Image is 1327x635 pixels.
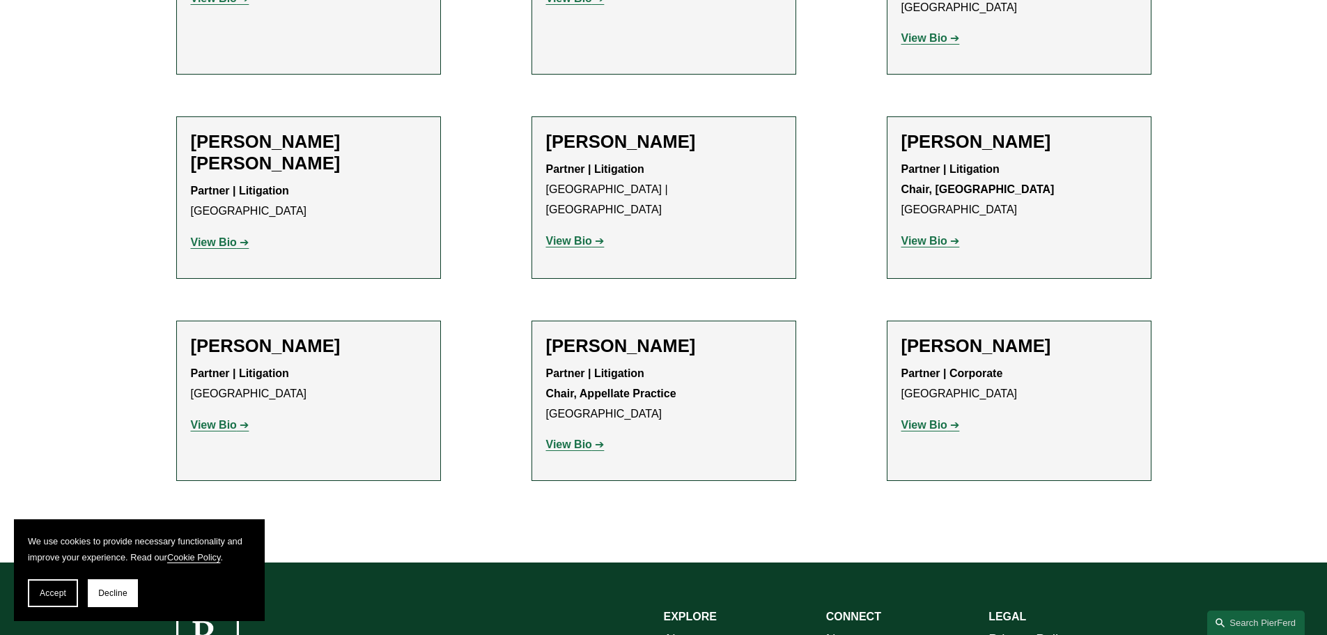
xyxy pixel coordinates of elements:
a: View Bio [901,32,960,44]
strong: View Bio [191,419,237,431]
h2: [PERSON_NAME] [PERSON_NAME] [191,131,426,174]
strong: Partner | Litigation [191,185,289,197]
strong: View Bio [901,32,947,44]
a: View Bio [546,235,605,247]
p: [GEOGRAPHIC_DATA] [191,181,426,222]
span: Accept [40,588,66,598]
a: View Bio [191,236,249,248]
a: Search this site [1207,611,1305,635]
h2: [PERSON_NAME] [546,131,782,153]
a: View Bio [191,419,249,431]
a: Cookie Policy [167,552,221,563]
strong: EXPLORE [664,611,717,622]
strong: Chair, [GEOGRAPHIC_DATA] [901,183,1055,195]
h2: [PERSON_NAME] [901,335,1137,357]
span: Decline [98,588,127,598]
p: [GEOGRAPHIC_DATA] | [GEOGRAPHIC_DATA] [546,160,782,220]
button: Accept [28,579,78,607]
a: View Bio [901,419,960,431]
a: View Bio [546,438,605,450]
button: Decline [88,579,138,607]
strong: Partner | Litigation [191,367,289,379]
section: Cookie banner [14,519,265,621]
h2: [PERSON_NAME] [546,335,782,357]
strong: Partner | Litigation [901,163,1000,175]
strong: Partner | Litigation [546,163,644,175]
p: [GEOGRAPHIC_DATA] [901,160,1137,220]
h2: [PERSON_NAME] [901,131,1137,153]
strong: Partner | Corporate [901,367,1003,379]
strong: CONNECT [826,611,881,622]
strong: View Bio [901,419,947,431]
p: [GEOGRAPHIC_DATA] [191,364,426,404]
strong: Partner | Litigation Chair, Appellate Practice [546,367,676,399]
a: View Bio [901,235,960,247]
strong: View Bio [901,235,947,247]
h2: [PERSON_NAME] [191,335,426,357]
p: [GEOGRAPHIC_DATA] [546,364,782,424]
p: We use cookies to provide necessary functionality and improve your experience. Read our . [28,533,251,565]
strong: View Bio [546,235,592,247]
p: [GEOGRAPHIC_DATA] [901,364,1137,404]
strong: LEGAL [988,611,1026,622]
strong: View Bio [191,236,237,248]
strong: View Bio [546,438,592,450]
